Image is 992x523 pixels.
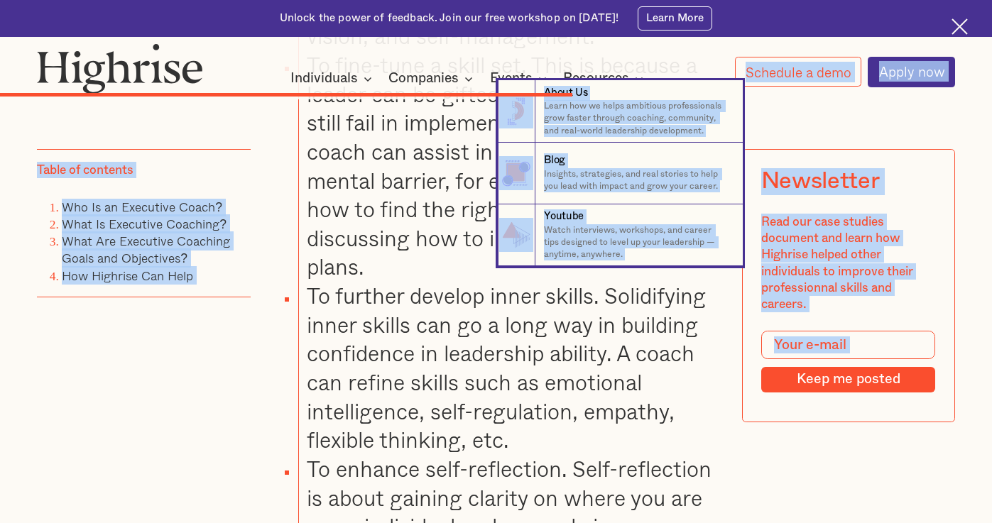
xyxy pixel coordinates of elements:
[544,168,730,192] p: Insights, strategies, and real stories to help you lead with impact and grow your career.
[62,265,193,285] a: How Highrise Can Help
[280,11,619,26] div: Unlock the power of feedback. Join our free workshop on [DATE]!
[490,70,533,87] div: Events
[761,367,936,393] input: Keep me posted
[298,282,719,455] li: To further develop inner skills. Solidifying inner skills can go a long way in building confidenc...
[388,70,477,87] div: Companies
[735,57,862,87] a: Schedule a demo
[290,70,376,87] div: Individuals
[761,331,936,392] form: Modal Form
[563,70,629,87] div: Resources
[388,70,459,87] div: Companies
[544,209,584,224] div: Youtube
[952,18,968,35] img: Cross icon
[498,204,743,266] a: YoutubeWatch interviews, workshops, and career tips designed to level up your leadership — anytim...
[498,80,743,142] a: About UsLearn how we helps ambitious professionals grow faster through coaching, community, and r...
[490,70,551,87] div: Events
[544,100,730,136] p: Learn how we helps ambitious professionals grow faster through coaching, community, and real-worl...
[868,57,955,87] a: Apply now
[638,6,713,31] a: Learn More
[544,86,588,101] div: About Us
[544,153,565,168] div: Blog
[563,70,648,87] div: Resources
[544,224,730,260] p: Watch interviews, workshops, and career tips designed to level up your leadership — anytime, anyw...
[37,43,203,94] img: Highrise logo
[498,143,743,204] a: BlogInsights, strategies, and real stories to help you lead with impact and grow your career.
[290,70,358,87] div: Individuals
[761,331,936,358] input: Your e-mail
